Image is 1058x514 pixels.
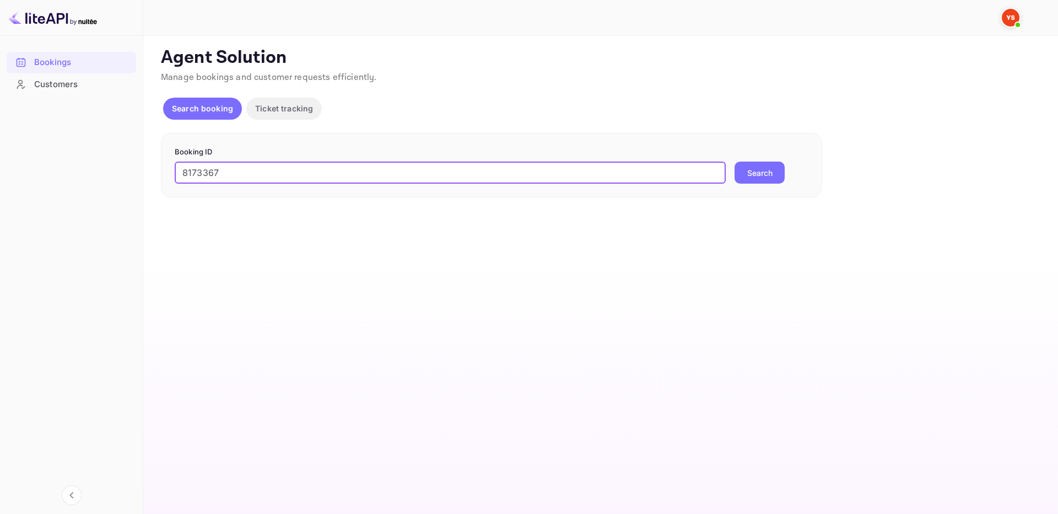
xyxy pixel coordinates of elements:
p: Booking ID [175,147,808,158]
div: Customers [34,78,131,91]
img: Yandex Support [1002,9,1019,26]
button: Collapse navigation [62,485,82,505]
a: Customers [7,74,136,94]
a: Bookings [7,52,136,72]
button: Search [735,162,785,184]
img: LiteAPI logo [9,9,97,26]
div: Bookings [34,56,131,69]
p: Search booking [172,103,233,114]
p: Agent Solution [161,47,1038,69]
div: Customers [7,74,136,95]
span: Manage bookings and customer requests efficiently. [161,72,377,83]
input: Enter Booking ID (e.g., 63782194) [175,162,726,184]
p: Ticket tracking [255,103,313,114]
div: Bookings [7,52,136,73]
